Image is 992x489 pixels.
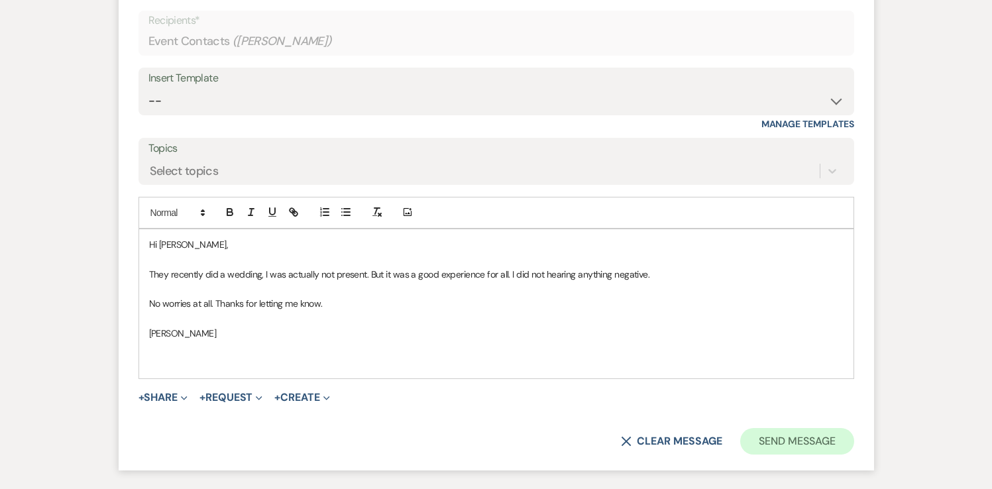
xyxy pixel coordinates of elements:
[138,392,188,403] button: Share
[148,139,844,158] label: Topics
[149,237,844,252] p: Hi [PERSON_NAME],
[740,428,854,455] button: Send Message
[621,436,722,447] button: Clear message
[149,267,844,282] p: They recently did a wedding, I was actually not present. But it was a good experience for all. I ...
[149,326,844,341] p: [PERSON_NAME]
[149,296,844,311] p: No worries at all. Thanks for letting me know.
[148,28,844,54] div: Event Contacts
[274,392,280,403] span: +
[761,118,854,130] a: Manage Templates
[233,32,332,50] span: ( [PERSON_NAME] )
[138,392,144,403] span: +
[274,392,329,403] button: Create
[199,392,205,403] span: +
[148,69,844,88] div: Insert Template
[199,392,262,403] button: Request
[148,12,844,29] p: Recipients*
[150,162,219,180] div: Select topics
